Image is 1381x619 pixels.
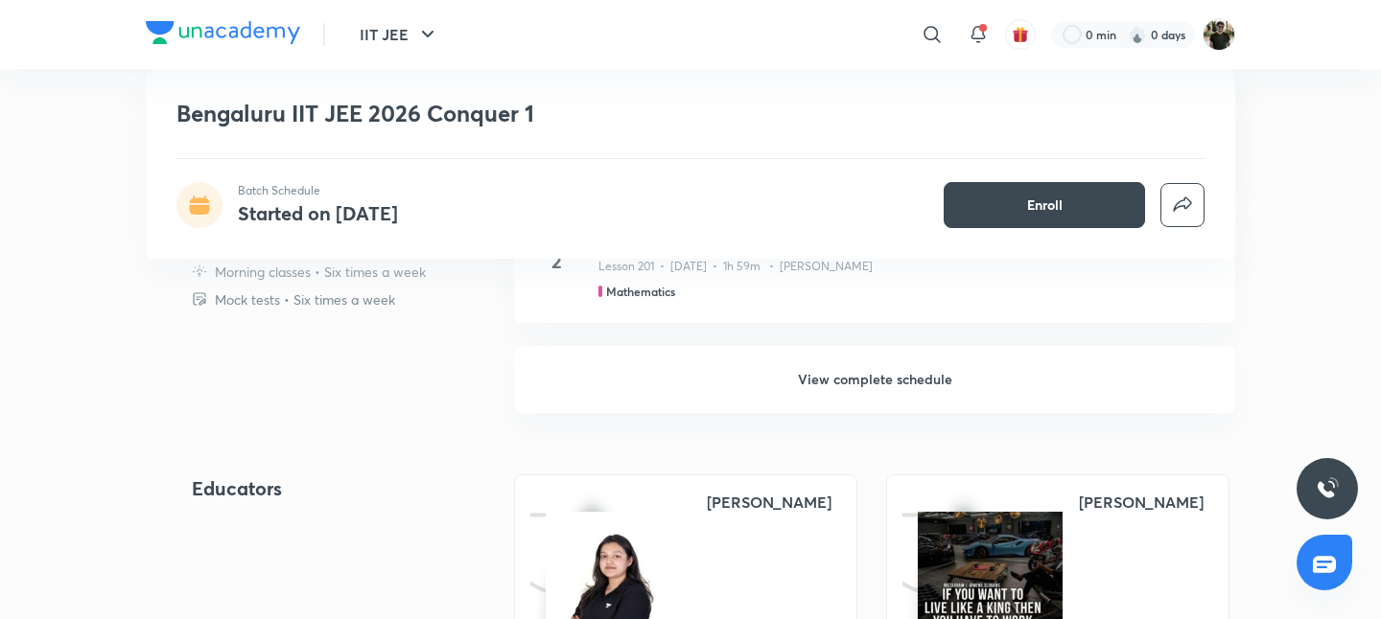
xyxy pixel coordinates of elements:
[514,207,1235,346] a: Sept2Lec -1 Conic SectionLesson 201 • [DATE] • 1h 59m • [PERSON_NAME]Mathematics
[1012,26,1029,43] img: avatar
[238,200,398,226] h4: Started on [DATE]
[514,346,1235,413] h6: View complete schedule
[238,182,398,199] p: Batch Schedule
[598,258,873,275] p: Lesson 201 • [DATE] • 1h 59m • [PERSON_NAME]
[944,182,1145,228] button: Enroll
[1128,25,1147,44] img: streak
[348,15,451,54] button: IIT JEE
[707,491,831,514] div: [PERSON_NAME]
[192,474,453,503] h4: Educators
[1203,18,1235,51] img: Chiranjeevi Chandan
[146,21,300,44] img: Company Logo
[215,289,395,309] p: Mock tests • Six times a week
[215,262,426,282] p: Morning classes • Six times a week
[146,21,300,49] a: Company Logo
[1079,491,1204,514] div: [PERSON_NAME]
[176,100,927,127] h1: Bengaluru IIT JEE 2026 Conquer 1
[1027,195,1063,215] span: Enroll
[1005,19,1036,50] button: avatar
[606,283,675,300] h5: Mathematics
[537,247,575,276] h4: 2
[1316,477,1339,500] img: ttu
